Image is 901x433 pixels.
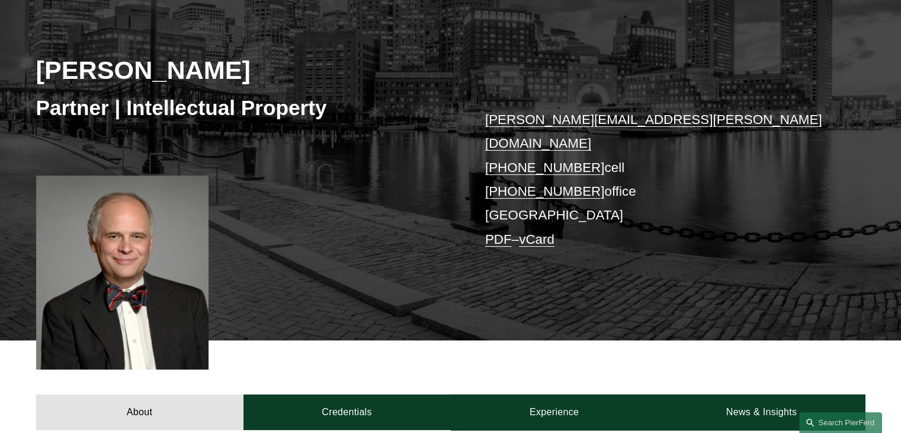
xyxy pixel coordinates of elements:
[658,394,865,430] a: News & Insights
[36,394,243,430] a: About
[36,55,451,85] h2: [PERSON_NAME]
[485,232,512,247] a: PDF
[36,95,451,121] h3: Partner | Intellectual Property
[485,108,831,251] p: cell office [GEOGRAPHIC_DATA] –
[519,232,554,247] a: vCard
[799,412,882,433] a: Search this site
[243,394,451,430] a: Credentials
[485,184,605,199] a: [PHONE_NUMBER]
[451,394,658,430] a: Experience
[485,112,822,151] a: [PERSON_NAME][EMAIL_ADDRESS][PERSON_NAME][DOMAIN_NAME]
[485,160,605,175] a: [PHONE_NUMBER]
